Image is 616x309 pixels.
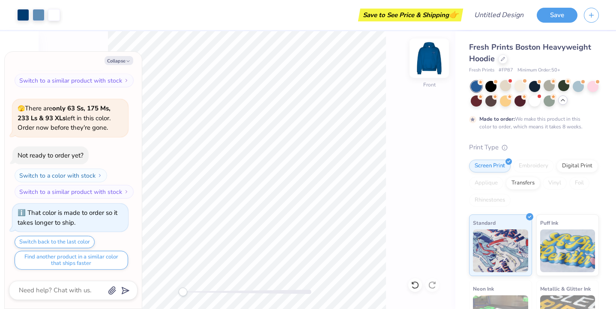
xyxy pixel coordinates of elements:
[18,104,111,122] strong: only 63 Ss, 175 Ms, 233 Ls & 93 XLs
[569,177,589,190] div: Foil
[360,9,461,21] div: Save to See Price & Shipping
[179,288,187,296] div: Accessibility label
[105,56,133,65] button: Collapse
[18,208,117,227] div: That color is made to order so it takes longer to ship.
[540,229,595,272] img: Puff Ink
[473,229,528,272] img: Standard
[15,74,134,87] button: Switch to a similar product with stock
[469,143,599,152] div: Print Type
[540,218,558,227] span: Puff Ink
[97,173,102,178] img: Switch to a color with stock
[469,177,503,190] div: Applique
[543,177,567,190] div: Vinyl
[537,8,577,23] button: Save
[469,160,511,172] div: Screen Print
[449,9,458,20] span: 👉
[18,104,111,132] span: There are left in this color. Order now before they're gone.
[423,81,436,89] div: Front
[469,67,494,74] span: Fresh Prints
[18,151,84,160] div: Not ready to order yet?
[412,41,446,75] img: Front
[540,284,591,293] span: Metallic & Glitter Ink
[15,251,128,270] button: Find another product in a similar color that ships faster
[124,189,129,194] img: Switch to a similar product with stock
[467,6,530,24] input: Untitled Design
[124,78,129,83] img: Switch to a similar product with stock
[469,42,591,64] span: Fresh Prints Boston Heavyweight Hoodie
[499,67,513,74] span: # FP87
[469,194,511,207] div: Rhinestones
[473,218,496,227] span: Standard
[18,104,25,113] span: 🫣
[556,160,598,172] div: Digital Print
[479,115,585,131] div: We make this product in this color to order, which means it takes 8 weeks.
[15,236,95,248] button: Switch back to the last color
[517,67,560,74] span: Minimum Order: 50 +
[479,116,515,122] strong: Made to order:
[15,169,107,182] button: Switch to a color with stock
[506,177,540,190] div: Transfers
[513,160,554,172] div: Embroidery
[15,185,134,199] button: Switch to a similar product with stock
[473,284,494,293] span: Neon Ink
